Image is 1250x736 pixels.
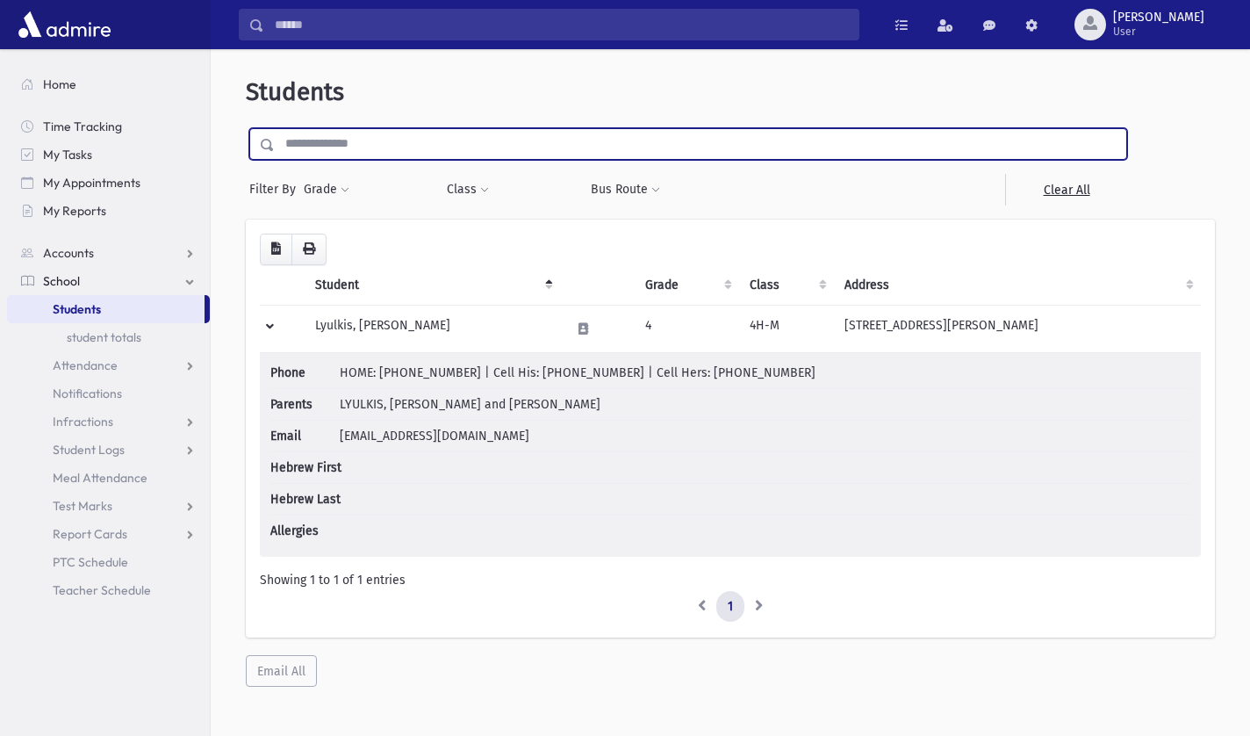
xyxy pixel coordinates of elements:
[7,351,210,379] a: Attendance
[246,655,317,687] button: Email All
[53,470,147,486] span: Meal Attendance
[7,379,210,408] a: Notifications
[7,323,210,351] a: student totals
[340,397,600,412] span: LYULKIS, [PERSON_NAME] and [PERSON_NAME]
[739,305,834,352] td: 4H-M
[305,265,560,306] th: Student: activate to sort column descending
[1005,174,1127,206] a: Clear All
[260,234,292,265] button: CSV
[291,234,327,265] button: Print
[14,7,115,42] img: AdmirePro
[270,490,341,509] span: Hebrew Last
[249,180,303,198] span: Filter By
[7,239,210,267] a: Accounts
[834,265,1201,306] th: Address: activate to sort column ascending
[303,174,350,206] button: Grade
[53,386,122,401] span: Notifications
[7,576,210,604] a: Teacher Schedule
[340,365,815,380] span: HOME: [PHONE_NUMBER] | Cell His: [PHONE_NUMBER] | Cell Hers: [PHONE_NUMBER]
[305,305,560,352] td: Lyulkis, [PERSON_NAME]
[834,305,1201,352] td: [STREET_ADDRESS][PERSON_NAME]
[270,522,336,540] span: Allergies
[446,174,490,206] button: Class
[43,76,76,92] span: Home
[260,571,1201,589] div: Showing 1 to 1 of 1 entries
[53,301,101,317] span: Students
[43,147,92,162] span: My Tasks
[716,591,744,623] a: 1
[739,265,834,306] th: Class: activate to sort column ascending
[7,267,210,295] a: School
[246,77,344,106] span: Students
[7,520,210,548] a: Report Cards
[7,464,210,492] a: Meal Attendance
[43,245,94,261] span: Accounts
[43,273,80,289] span: School
[340,429,529,444] span: [EMAIL_ADDRESS][DOMAIN_NAME]
[590,174,661,206] button: Bus Route
[53,357,118,373] span: Attendance
[635,265,739,306] th: Grade: activate to sort column ascending
[53,498,112,514] span: Test Marks
[53,526,127,542] span: Report Cards
[7,492,210,520] a: Test Marks
[7,197,210,225] a: My Reports
[1113,25,1204,39] span: User
[43,119,122,134] span: Time Tracking
[7,169,210,197] a: My Appointments
[43,203,106,219] span: My Reports
[53,442,125,458] span: Student Logs
[270,364,336,382] span: Phone
[635,305,739,352] td: 4
[270,427,336,445] span: Email
[53,582,151,598] span: Teacher Schedule
[43,175,140,191] span: My Appointments
[53,554,128,570] span: PTC Schedule
[7,141,210,169] a: My Tasks
[270,395,336,414] span: Parents
[7,436,210,464] a: Student Logs
[7,408,210,436] a: Infractions
[7,112,210,141] a: Time Tracking
[7,295,205,323] a: Students
[264,9,858,40] input: Search
[7,70,210,98] a: Home
[1113,11,1204,25] span: [PERSON_NAME]
[53,414,113,429] span: Infractions
[7,548,210,576] a: PTC Schedule
[270,458,341,477] span: Hebrew First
